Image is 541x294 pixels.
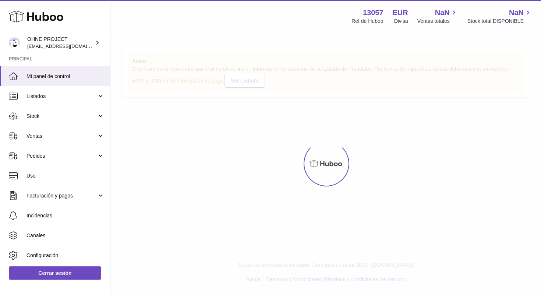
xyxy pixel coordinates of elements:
span: Listados [26,93,97,100]
span: Canales [26,232,105,239]
span: Mi panel de control [26,73,105,80]
span: Pedidos [26,153,97,160]
span: Facturación y pagos [26,192,97,199]
a: Cerrar sesión [9,266,101,280]
strong: 13057 [363,8,383,18]
span: Configuración [26,252,105,259]
span: [EMAIL_ADDRESS][DOMAIN_NAME] [27,43,108,49]
span: Uso [26,172,105,179]
a: NaN Stock total DISPONIBLE [467,8,532,25]
img: support@ohneproject.com [9,37,20,48]
div: Ref de Huboo [351,18,383,25]
span: NaN [435,8,450,18]
span: Stock total DISPONIBLE [467,18,532,25]
span: Ventas [26,133,97,140]
span: NaN [509,8,524,18]
div: OHNE PROJECT [27,36,93,50]
span: Ventas totales [417,18,458,25]
strong: EUR [393,8,408,18]
a: NaN Ventas totales [417,8,458,25]
span: Incidencias [26,212,105,219]
span: Stock [26,113,97,120]
div: Divisa [394,18,408,25]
